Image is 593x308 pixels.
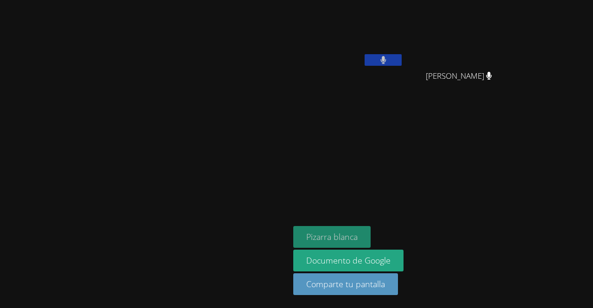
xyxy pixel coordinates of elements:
font: Pizarra blanca [306,231,358,242]
button: Comparte tu pantalla [293,273,398,295]
font: [PERSON_NAME] [426,70,484,81]
font: Documento de Google [306,255,391,266]
font: Comparte tu pantalla [306,278,385,289]
button: Pizarra blanca [293,226,371,248]
a: Documento de Google [293,250,404,271]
